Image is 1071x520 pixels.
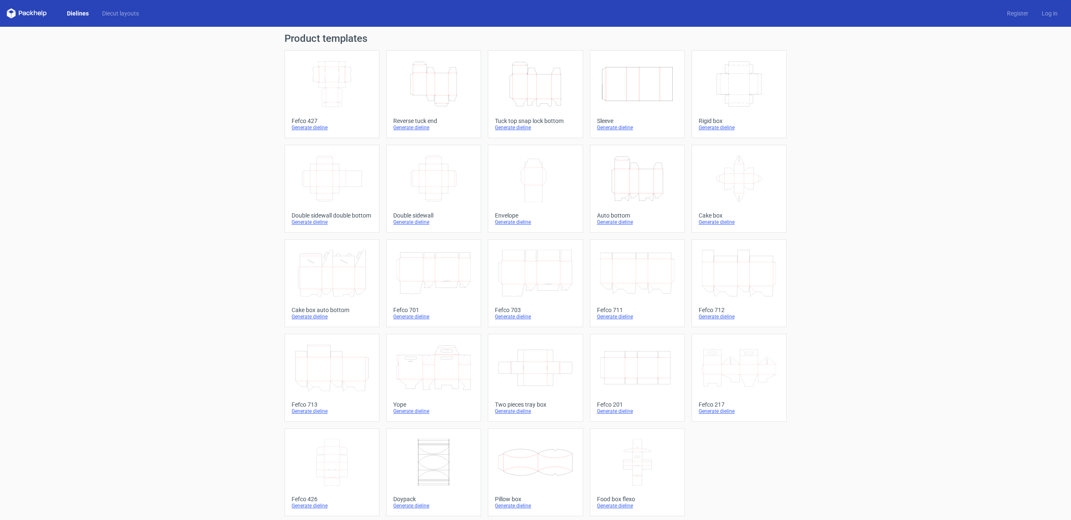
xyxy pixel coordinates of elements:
div: Tuck top snap lock bottom [495,118,576,124]
div: Generate dieline [699,124,779,131]
div: Fefco 701 [393,307,474,313]
div: Generate dieline [597,219,678,225]
a: Double sidewallGenerate dieline [386,145,481,233]
div: Generate dieline [699,219,779,225]
a: Fefco 201Generate dieline [590,334,685,422]
div: Fefco 711 [597,307,678,313]
div: Envelope [495,212,576,219]
a: Cake box auto bottomGenerate dieline [284,239,379,327]
a: EnvelopeGenerate dieline [488,145,583,233]
a: Dielines [60,9,95,18]
div: Yope [393,401,474,408]
a: Register [1000,9,1035,18]
a: Fefco 703Generate dieline [488,239,583,327]
div: Generate dieline [393,502,474,509]
a: Log in [1035,9,1064,18]
div: Generate dieline [292,408,372,415]
a: Double sidewall double bottomGenerate dieline [284,145,379,233]
a: DoypackGenerate dieline [386,428,481,516]
a: Auto bottomGenerate dieline [590,145,685,233]
a: Diecut layouts [95,9,146,18]
div: Double sidewall [393,212,474,219]
div: Pillow box [495,496,576,502]
div: Generate dieline [495,502,576,509]
div: Generate dieline [393,219,474,225]
a: Fefco 713Generate dieline [284,334,379,422]
div: Double sidewall double bottom [292,212,372,219]
div: Generate dieline [393,124,474,131]
h1: Product templates [284,33,787,44]
div: Generate dieline [393,313,474,320]
a: YopeGenerate dieline [386,334,481,422]
div: Generate dieline [292,124,372,131]
a: Cake boxGenerate dieline [692,145,787,233]
div: Fefco 201 [597,401,678,408]
div: Rigid box [699,118,779,124]
div: Two pieces tray box [495,401,576,408]
a: Fefco 712Generate dieline [692,239,787,327]
div: Generate dieline [495,219,576,225]
div: Generate dieline [597,408,678,415]
div: Cake box auto bottom [292,307,372,313]
a: Fefco 217Generate dieline [692,334,787,422]
a: SleeveGenerate dieline [590,50,685,138]
a: Tuck top snap lock bottomGenerate dieline [488,50,583,138]
div: Sleeve [597,118,678,124]
div: Reverse tuck end [393,118,474,124]
div: Generate dieline [393,408,474,415]
div: Generate dieline [292,313,372,320]
div: Generate dieline [292,502,372,509]
div: Generate dieline [597,502,678,509]
div: Generate dieline [699,408,779,415]
div: Fefco 217 [699,401,779,408]
div: Fefco 426 [292,496,372,502]
a: Fefco 701Generate dieline [386,239,481,327]
a: Fefco 711Generate dieline [590,239,685,327]
a: Fefco 426Generate dieline [284,428,379,516]
a: Reverse tuck endGenerate dieline [386,50,481,138]
a: Pillow boxGenerate dieline [488,428,583,516]
div: Auto bottom [597,212,678,219]
div: Generate dieline [495,408,576,415]
div: Food box flexo [597,496,678,502]
div: Generate dieline [597,313,678,320]
div: Generate dieline [597,124,678,131]
div: Generate dieline [495,124,576,131]
a: Rigid boxGenerate dieline [692,50,787,138]
div: Fefco 713 [292,401,372,408]
div: Doypack [393,496,474,502]
div: Fefco 703 [495,307,576,313]
div: Generate dieline [292,219,372,225]
div: Fefco 712 [699,307,779,313]
a: Fefco 427Generate dieline [284,50,379,138]
div: Cake box [699,212,779,219]
div: Fefco 427 [292,118,372,124]
div: Generate dieline [699,313,779,320]
div: Generate dieline [495,313,576,320]
a: Food box flexoGenerate dieline [590,428,685,516]
a: Two pieces tray boxGenerate dieline [488,334,583,422]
